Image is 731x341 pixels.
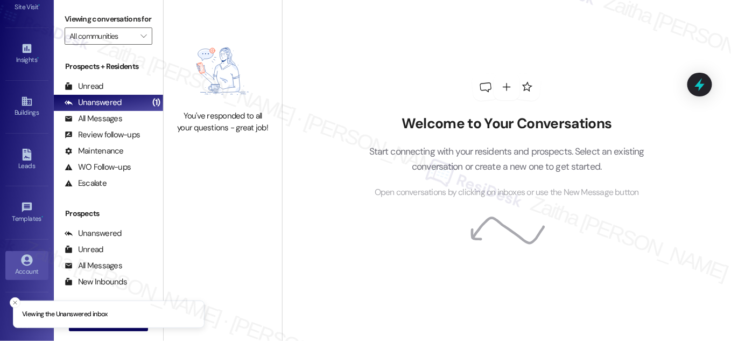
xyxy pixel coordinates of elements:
div: Unanswered [65,228,122,239]
p: Start connecting with your residents and prospects. Select an existing conversation or create a n... [353,144,660,175]
div: New Inbounds [65,276,127,288]
div: All Messages [65,260,122,272]
a: Templates • [5,198,48,227]
div: All Messages [65,113,122,124]
div: Review follow-ups [65,129,140,141]
a: Leads [5,145,48,175]
div: Maintenance [65,145,124,157]
label: Viewing conversations for [65,11,152,27]
input: All communities [69,27,135,45]
div: Unread [65,244,103,255]
a: Insights • [5,39,48,68]
img: empty-state [177,37,268,106]
h2: Welcome to Your Conversations [353,115,660,133]
div: Prospects + Residents [54,61,163,72]
span: • [37,54,39,62]
div: Escalate [65,178,107,189]
p: Viewing the Unanswered inbox [22,310,108,319]
div: WO Follow-ups [65,162,131,173]
div: Prospects [54,208,163,219]
span: • [39,2,40,9]
div: Unanswered [65,97,122,108]
a: Support [5,304,48,333]
span: • [41,213,43,221]
div: (1) [150,94,163,111]
a: Account [5,251,48,280]
button: Close toast [10,297,20,308]
i:  [140,32,146,40]
span: Open conversations by clicking on inboxes or use the New Message button [375,186,639,199]
a: Buildings [5,92,48,121]
div: Unread [65,81,103,92]
div: You've responded to all your questions - great job! [175,110,270,134]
